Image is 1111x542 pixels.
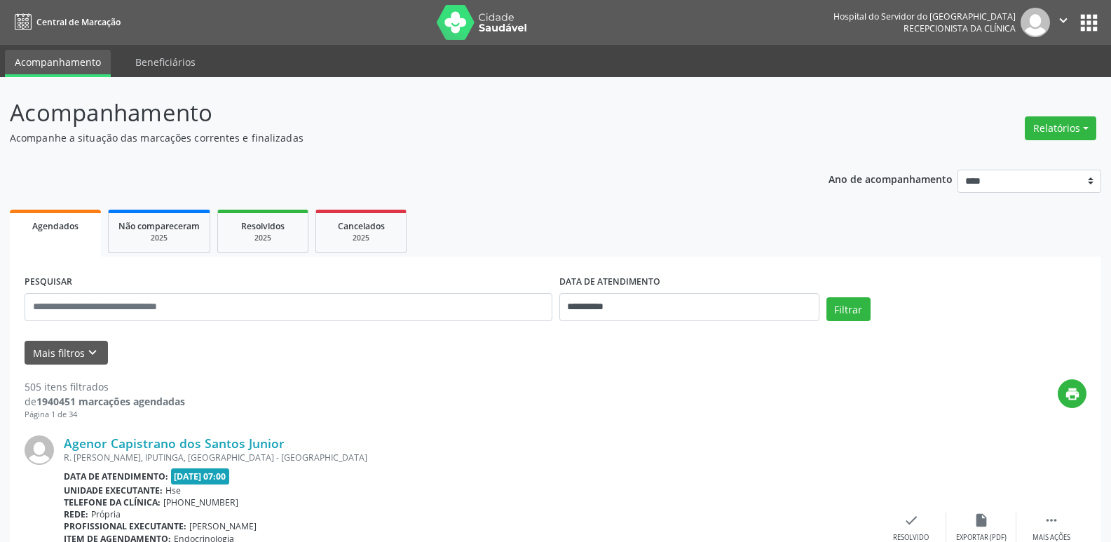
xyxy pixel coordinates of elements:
span: [DATE] 07:00 [171,468,230,485]
b: Unidade executante: [64,485,163,496]
div: 505 itens filtrados [25,379,185,394]
button: Relatórios [1025,116,1096,140]
button: apps [1077,11,1101,35]
div: 2025 [326,233,396,243]
div: 2025 [228,233,298,243]
strong: 1940451 marcações agendadas [36,395,185,408]
img: img [25,435,54,465]
span: Resolvidos [241,220,285,232]
button: Mais filtroskeyboard_arrow_down [25,341,108,365]
a: Agenor Capistrano dos Santos Junior [64,435,285,451]
i:  [1056,13,1071,28]
b: Profissional executante: [64,520,186,532]
p: Ano de acompanhamento [829,170,953,187]
span: Não compareceram [118,220,200,232]
i: print [1065,386,1080,402]
div: R. [PERSON_NAME], IPUTINGA, [GEOGRAPHIC_DATA] - [GEOGRAPHIC_DATA] [64,452,876,463]
button: print [1058,379,1086,408]
button:  [1050,8,1077,37]
span: Hse [165,485,181,496]
span: Agendados [32,220,79,232]
span: Recepcionista da clínica [904,22,1016,34]
b: Rede: [64,508,88,520]
b: Data de atendimento: [64,470,168,482]
i: keyboard_arrow_down [85,345,100,360]
label: DATA DE ATENDIMENTO [559,271,660,293]
a: Beneficiários [125,50,205,74]
div: Página 1 de 34 [25,409,185,421]
span: Cancelados [338,220,385,232]
div: Hospital do Servidor do [GEOGRAPHIC_DATA] [833,11,1016,22]
i:  [1044,513,1059,528]
img: img [1021,8,1050,37]
span: [PERSON_NAME] [189,520,257,532]
p: Acompanhamento [10,95,774,130]
b: Telefone da clínica: [64,496,161,508]
a: Acompanhamento [5,50,111,77]
span: Central de Marcação [36,16,121,28]
div: de [25,394,185,409]
label: PESQUISAR [25,271,72,293]
a: Central de Marcação [10,11,121,34]
span: [PHONE_NUMBER] [163,496,238,508]
div: 2025 [118,233,200,243]
i: check [904,513,919,528]
p: Acompanhe a situação das marcações correntes e finalizadas [10,130,774,145]
button: Filtrar [826,297,871,321]
i: insert_drive_file [974,513,989,528]
span: Própria [91,508,121,520]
